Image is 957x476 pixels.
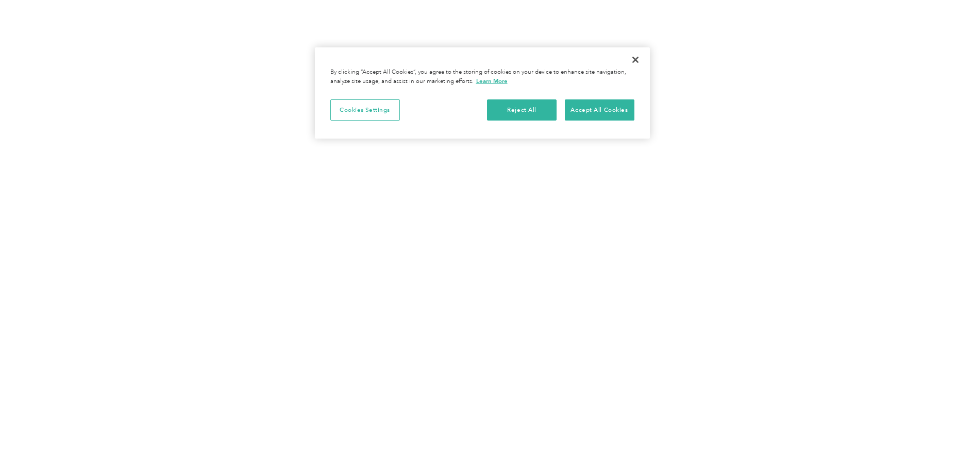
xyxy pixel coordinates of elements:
[624,48,647,71] button: Close
[330,99,400,121] button: Cookies Settings
[315,47,650,139] div: Cookie banner
[487,99,557,121] button: Reject All
[476,77,508,84] a: More information about your privacy, opens in a new tab
[315,47,650,139] div: Privacy
[565,99,634,121] button: Accept All Cookies
[330,68,634,86] div: By clicking “Accept All Cookies”, you agree to the storing of cookies on your device to enhance s...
